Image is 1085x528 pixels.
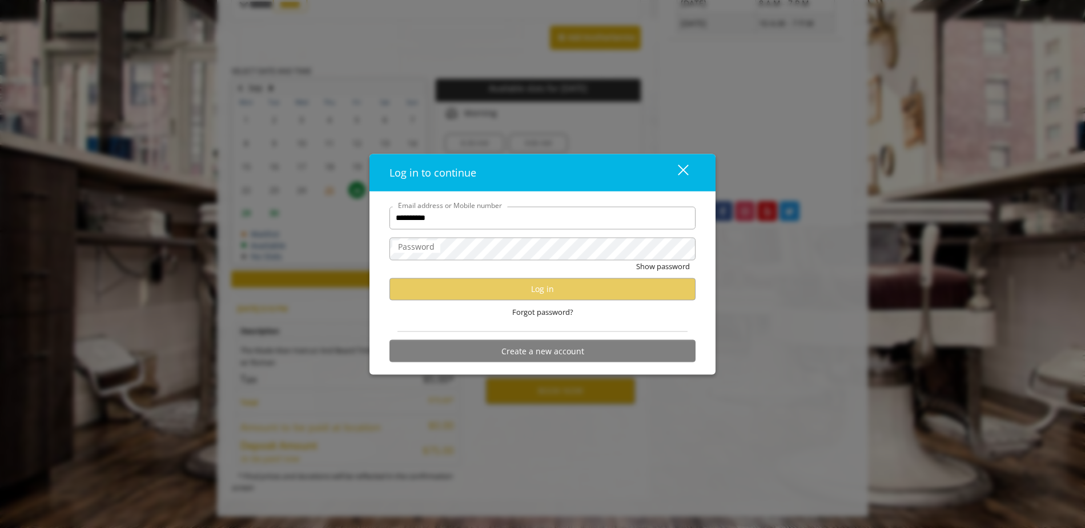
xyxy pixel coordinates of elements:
[657,161,696,184] button: close dialog
[389,237,696,260] input: Password
[389,206,696,229] input: Email address or Mobile number
[389,165,476,179] span: Log in to continue
[392,240,440,253] label: Password
[636,260,690,272] button: Show password
[665,164,688,181] div: close dialog
[389,340,696,362] button: Create a new account
[389,278,696,300] button: Log in
[512,306,573,318] span: Forgot password?
[392,199,508,210] label: Email address or Mobile number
